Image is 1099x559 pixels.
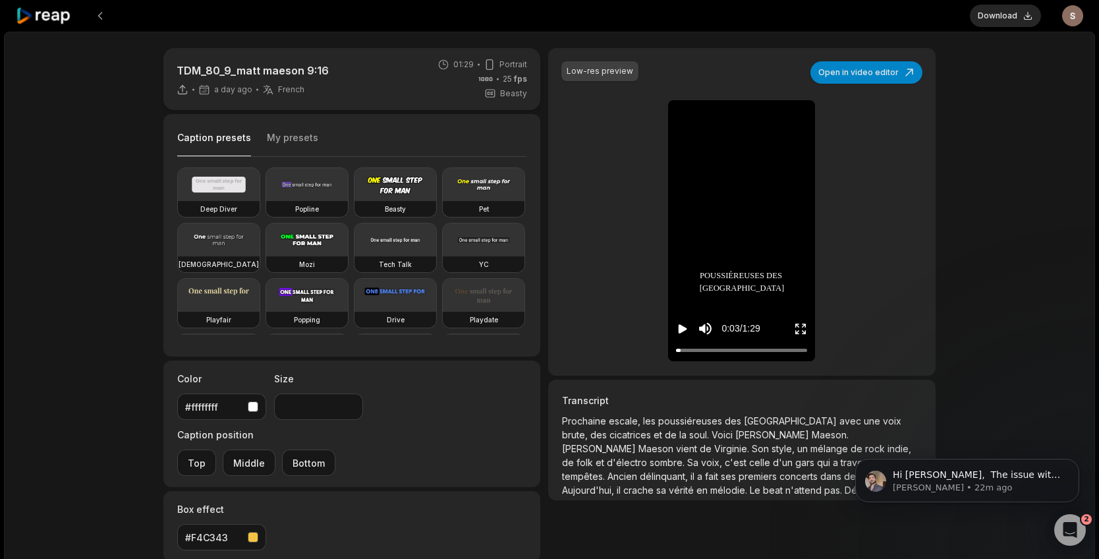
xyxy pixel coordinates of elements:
[177,394,266,420] button: #ffffffff
[562,429,590,440] span: brute,
[744,415,839,427] span: [GEOGRAPHIC_DATA]
[179,259,259,270] h3: [DEMOGRAPHIC_DATA]
[810,61,922,84] button: Open in video editor
[795,457,817,468] span: gars
[607,457,650,468] span: d'électro
[654,429,665,440] span: et
[794,316,807,341] button: Enter Fullscreen
[640,471,690,482] span: délinquant,
[267,131,318,156] button: My presets
[772,443,797,454] span: style,
[697,320,714,337] button: Mute sound
[835,431,1099,523] iframe: Intercom notifications message
[658,415,725,427] span: poussiéreuses
[687,457,701,468] span: Sa
[387,314,405,325] h3: Drive
[206,314,231,325] h3: Playfair
[739,471,779,482] span: premiers
[817,457,833,468] span: qui
[499,59,527,71] span: Portrait
[479,259,489,270] h3: YC
[883,415,901,427] span: voix
[177,131,251,157] button: Caption presets
[500,88,527,100] span: Beasty
[749,457,773,468] span: celle
[797,443,810,454] span: un
[299,259,315,270] h3: Mozi
[824,485,845,496] span: pas.
[735,429,812,440] span: [PERSON_NAME]
[721,471,739,482] span: ses
[596,457,607,468] span: et
[970,5,1041,27] button: Download
[725,415,744,427] span: des
[656,485,669,496] span: sa
[643,415,658,427] span: les
[177,450,216,476] button: Top
[609,429,654,440] span: cicatrices
[810,443,851,454] span: mélange
[503,73,527,85] span: 25
[562,415,609,427] span: Prochaine
[700,281,784,294] span: [GEOGRAPHIC_DATA]
[177,502,266,516] label: Box effect
[379,259,412,270] h3: Tech Talk
[562,485,617,496] span: Aujourd'hui,
[697,471,705,482] span: a
[676,443,700,454] span: vient
[177,63,329,78] p: TDM_80_9_matt maeson 9:16
[676,316,689,341] button: Play video
[278,84,304,95] span: French
[607,471,640,482] span: Ancien
[294,314,320,325] h3: Popping
[705,471,721,482] span: fait
[200,204,237,214] h3: Deep Diver
[562,471,607,482] span: tempêtes.
[185,531,242,544] div: #F4C343
[820,471,844,482] span: dans
[638,443,676,454] span: Maeson
[812,429,849,440] span: Maeson.
[750,485,763,496] span: Le
[1081,514,1092,525] span: 2
[577,457,596,468] span: folk
[785,485,824,496] span: n'attend
[479,204,489,214] h3: Pet
[385,204,406,214] h3: Beasty
[514,74,527,84] span: fps
[223,450,275,476] button: Middle
[177,428,335,442] label: Caption position
[725,457,749,468] span: c'est
[650,457,687,468] span: sombre.
[1054,514,1086,546] iframe: Intercom live chat
[274,372,363,386] label: Size
[453,59,474,71] span: 01:29
[752,443,772,454] span: Son
[712,429,735,440] span: Voici
[669,485,696,496] span: vérité
[701,457,725,468] span: voix,
[623,485,656,496] span: crache
[177,524,266,550] button: #F4C343
[763,485,785,496] span: beat
[562,457,577,468] span: de
[665,429,679,440] span: de
[766,269,782,281] span: des
[689,429,712,440] span: soul.
[779,471,820,482] span: concerts
[177,372,266,386] label: Color
[282,450,335,476] button: Bottom
[295,204,319,214] h3: Popline
[617,485,623,496] span: il
[700,269,764,281] span: poussiéreuses
[839,415,864,427] span: avec
[864,415,883,427] span: une
[214,84,252,95] span: a day ago
[562,443,638,454] span: [PERSON_NAME]
[609,415,643,427] span: escale,
[710,485,750,496] span: mélodie.
[567,65,633,77] div: Low-res preview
